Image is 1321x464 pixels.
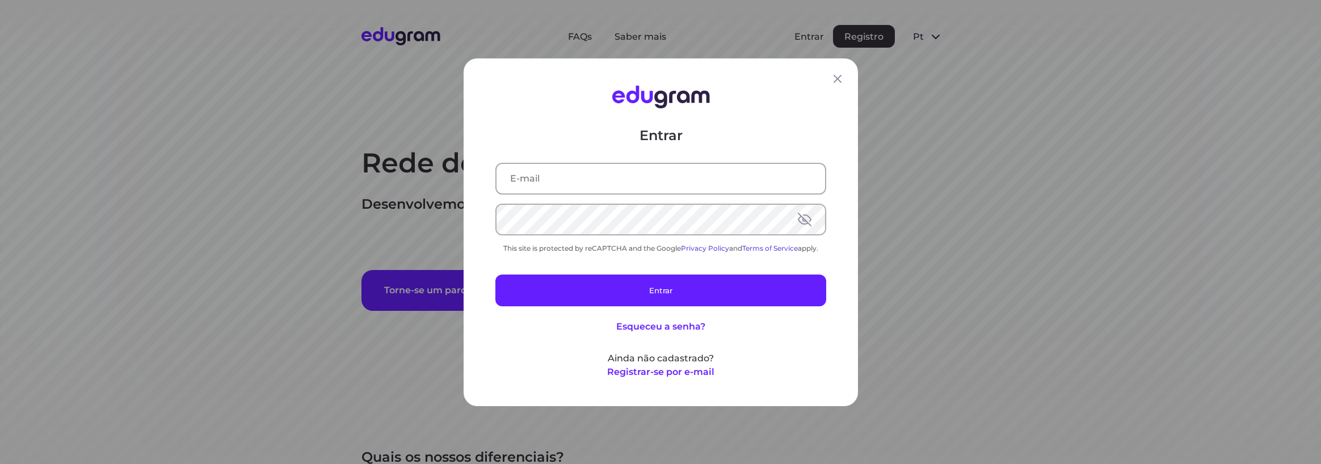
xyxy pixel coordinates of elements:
[497,163,825,193] input: E-mail
[742,243,798,252] a: Terms of Service
[607,365,714,378] button: Registrar-se por e-mail
[495,126,826,144] p: Entrar
[495,243,826,252] div: This site is protected by reCAPTCHA and the Google and apply.
[616,319,705,333] button: Esqueceu a senha?
[681,243,729,252] a: Privacy Policy
[495,351,826,365] p: Ainda não cadastrado?
[495,274,826,306] button: Entrar
[612,86,709,108] img: Edugram Logo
